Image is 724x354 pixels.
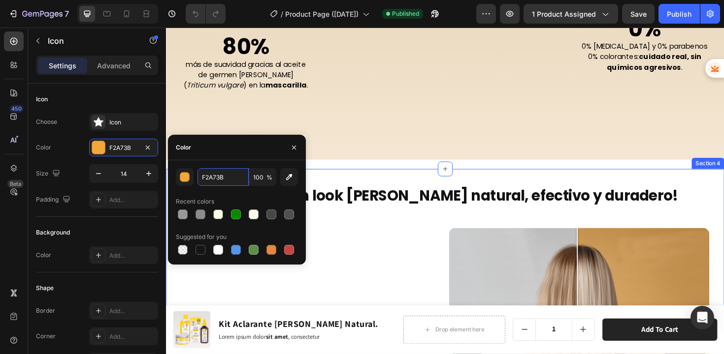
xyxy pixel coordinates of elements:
p: Lorem ipsum dolor , consectetur [56,324,225,332]
div: Undo/Redo [186,4,226,24]
span: 1 product assigned [532,9,596,19]
div: Beta [7,180,24,188]
div: Corner [36,332,56,341]
strong: cuidado real, sin químicos agresivos [466,26,566,47]
div: Add... [109,251,156,260]
div: Border [36,306,55,315]
span: % [266,173,272,182]
p: 7 [65,8,69,20]
div: Open Intercom Messenger [691,306,714,329]
span: Published [392,9,419,18]
input: Eg: FFFFFF [197,168,249,186]
div: Color [36,143,51,152]
p: Settings [49,60,76,71]
div: Recent colors [176,197,214,206]
span: Save [630,10,647,18]
div: Add... [109,332,156,341]
button: Save [622,4,655,24]
div: Padding [36,193,72,206]
div: Choose [36,118,57,126]
p: 0% [MEDICAL_DATA] y 0% parabenos 0% colorantes: . [439,15,575,70]
div: Size [36,167,62,180]
div: Add... [109,307,156,316]
div: 450 [9,105,24,113]
p: Icon [48,35,132,47]
button: Publish [658,4,700,24]
div: Section 4 [559,140,589,148]
div: Drop element here [285,316,337,324]
div: Icon [109,118,156,127]
div: Icon [36,95,48,104]
div: Add... [109,196,156,205]
span: Product Page ([DATE]) [285,9,359,19]
strong: sit amet [105,324,129,332]
button: Add to cart [462,308,584,332]
iframe: Design area [166,28,724,354]
button: 7 [4,4,73,24]
div: Publish [667,9,691,19]
video: Your browser does not support the video tag. [16,212,292,350]
button: increment [430,309,454,331]
h1: Kit Aclarante [PERSON_NAME] Natural. [55,307,226,321]
div: Suggested for you [176,233,227,241]
div: Shape [36,284,54,293]
button: decrement [367,309,391,331]
div: Color [36,251,51,260]
div: Background [36,228,70,237]
button: 1 product assigned [524,4,618,24]
div: Add to cart [503,315,542,325]
div: Color [176,143,191,152]
div: F2A73B [109,144,138,152]
p: Advanced [97,60,131,71]
input: quantity [391,309,430,331]
span: / [281,9,283,19]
